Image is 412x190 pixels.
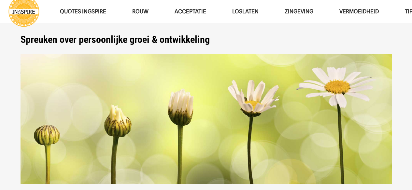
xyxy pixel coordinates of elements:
a: QUOTES INGSPIREQUOTES INGSPIRE Menu [47,3,119,20]
a: AcceptatieAcceptatie Menu [162,3,219,20]
a: VERMOEIDHEIDVERMOEIDHEID Menu [326,3,392,20]
img: De mooiste spreuken over persoonlijke ontwikkeling en quotes over persoonlijke groei van ingspire [21,54,392,184]
span: ROUW [132,8,149,15]
a: ZingevingZingeving Menu [272,3,326,20]
span: VERMOEIDHEID [339,8,379,15]
h1: Spreuken over persoonlijke groei & ontwikkeling [21,34,392,45]
span: Zingeving [285,8,313,15]
span: Acceptatie [175,8,206,15]
a: LoslatenLoslaten Menu [219,3,272,20]
span: Loslaten [232,8,259,15]
a: ROUWROUW Menu [119,3,162,20]
span: QUOTES INGSPIRE [60,8,106,15]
